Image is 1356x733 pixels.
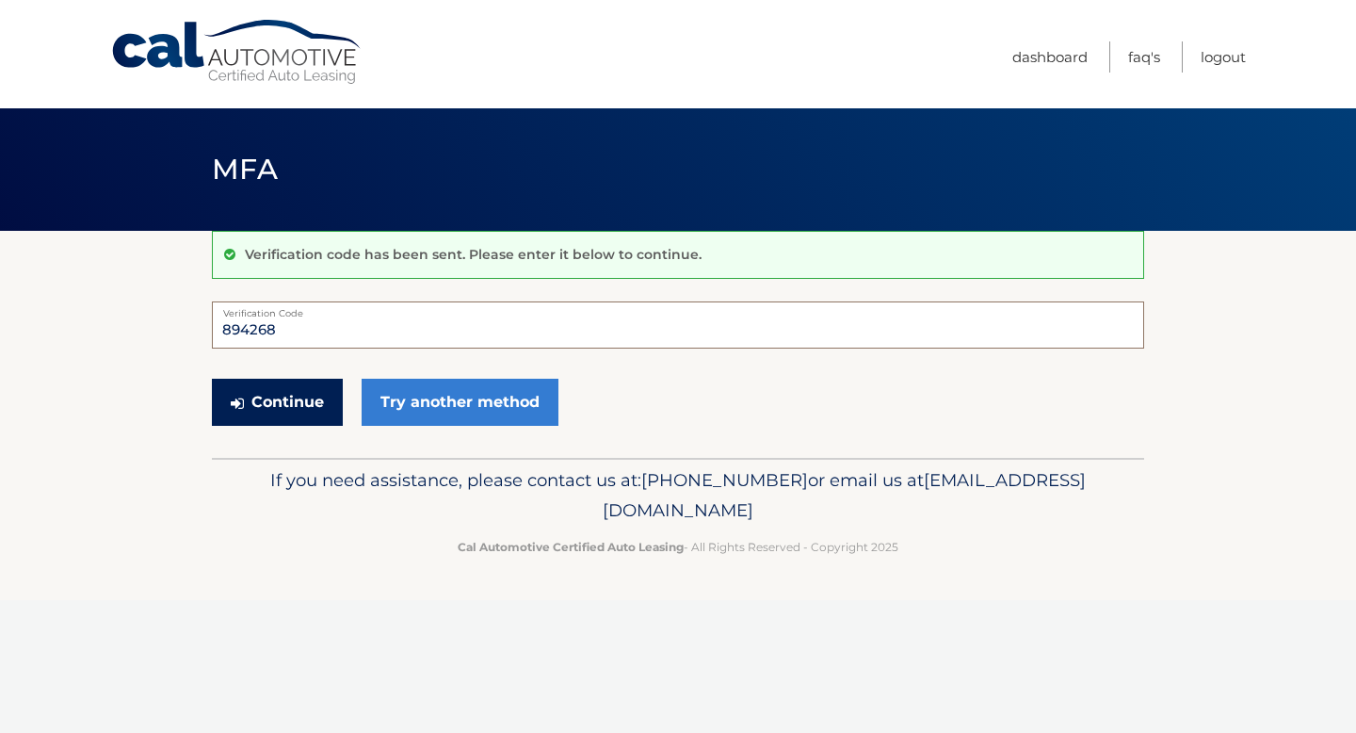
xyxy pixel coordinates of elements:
p: Verification code has been sent. Please enter it below to continue. [245,246,702,263]
input: Verification Code [212,301,1144,349]
span: [EMAIL_ADDRESS][DOMAIN_NAME] [603,469,1086,521]
strong: Cal Automotive Certified Auto Leasing [458,540,684,554]
a: Dashboard [1012,41,1088,73]
a: Try another method [362,379,558,426]
button: Continue [212,379,343,426]
a: FAQ's [1128,41,1160,73]
a: Cal Automotive [110,19,364,86]
a: Logout [1201,41,1246,73]
p: If you need assistance, please contact us at: or email us at [224,465,1132,526]
span: MFA [212,152,278,187]
p: - All Rights Reserved - Copyright 2025 [224,537,1132,557]
span: [PHONE_NUMBER] [641,469,808,491]
label: Verification Code [212,301,1144,317]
